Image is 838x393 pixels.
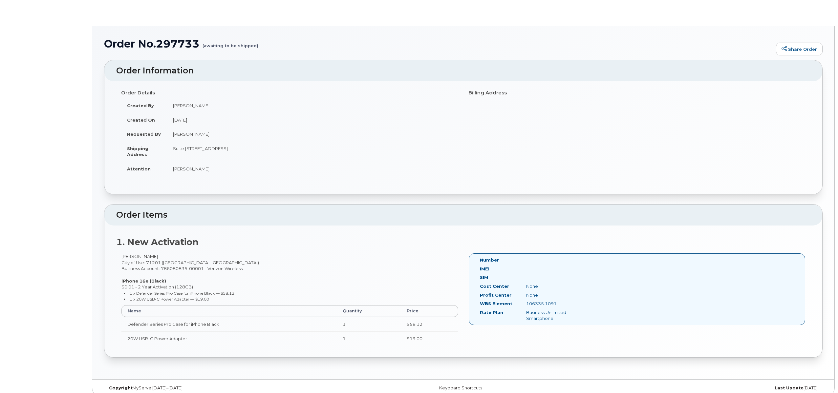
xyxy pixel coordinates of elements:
[167,141,459,162] td: Suite [STREET_ADDRESS]
[401,331,458,346] td: $19.00
[521,301,586,307] div: 106335.1091
[121,331,337,346] td: 20W USB-C Power Adapter
[775,385,804,390] strong: Last Update
[127,131,161,137] strong: Requested By
[480,274,488,281] label: SIM
[480,301,512,307] label: WBS Element
[121,90,459,96] h4: Order Details
[130,291,234,296] small: 1 x Defender Series Pro Case for iPhone Black — $58.12
[167,127,459,141] td: [PERSON_NAME]
[337,331,401,346] td: 1
[127,103,154,108] strong: Created By
[121,278,166,284] strong: iPhone 16e (Black)
[116,253,463,351] div: [PERSON_NAME] City of Use: 71201 ([GEOGRAPHIC_DATA], [GEOGRAPHIC_DATA]) Business Account: 7860808...
[109,385,133,390] strong: Copyright
[521,309,586,322] div: Business Unlimited Smartphone
[439,385,482,390] a: Keyboard Shortcuts
[121,305,337,317] th: Name
[337,305,401,317] th: Quantity
[127,146,148,157] strong: Shipping Address
[116,210,810,220] h2: Order Items
[583,385,823,391] div: [DATE]
[104,385,344,391] div: MyServe [DATE]–[DATE]
[776,43,823,56] a: Share Order
[104,38,773,49] h1: Order No.297733
[167,113,459,127] td: [DATE]
[337,317,401,331] td: 1
[116,66,810,75] h2: Order Information
[127,166,151,171] strong: Attention
[480,292,511,298] label: Profit Center
[401,317,458,331] td: $58.12
[167,98,459,113] td: [PERSON_NAME]
[521,283,586,289] div: None
[127,117,155,123] strong: Created On
[480,257,499,263] label: Number
[468,90,806,96] h4: Billing Address
[480,283,509,289] label: Cost Center
[401,305,458,317] th: Price
[116,237,199,247] strong: 1. New Activation
[480,266,489,272] label: IMEI
[480,309,503,316] label: Rate Plan
[167,162,459,176] td: [PERSON_NAME]
[121,317,337,331] td: Defender Series Pro Case for iPhone Black
[130,297,209,302] small: 1 x 20W USB-C Power Adapter — $19.00
[203,38,258,48] small: (awaiting to be shipped)
[521,292,586,298] div: None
